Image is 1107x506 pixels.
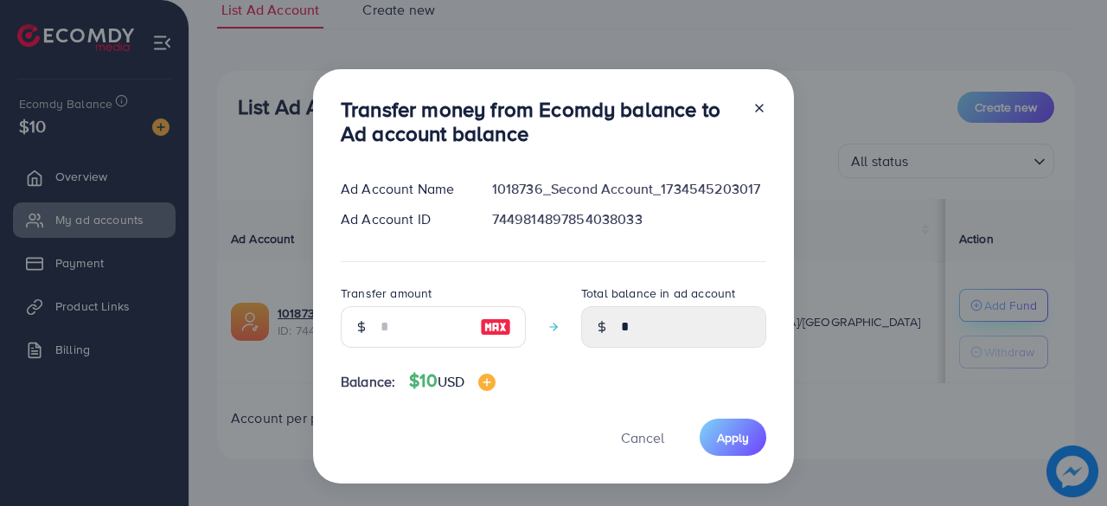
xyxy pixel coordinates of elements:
div: 7449814897854038033 [478,209,780,229]
label: Transfer amount [341,285,432,302]
div: Ad Account Name [327,179,478,199]
label: Total balance in ad account [581,285,735,302]
h3: Transfer money from Ecomdy balance to Ad account balance [341,97,739,147]
div: Ad Account ID [327,209,478,229]
span: USD [438,372,464,391]
span: Apply [717,429,749,446]
span: Cancel [621,428,664,447]
img: image [478,374,496,391]
div: 1018736_Second Account_1734545203017 [478,179,780,199]
span: Balance: [341,372,395,392]
button: Apply [700,419,766,456]
img: image [480,317,511,337]
h4: $10 [409,370,496,392]
button: Cancel [599,419,686,456]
